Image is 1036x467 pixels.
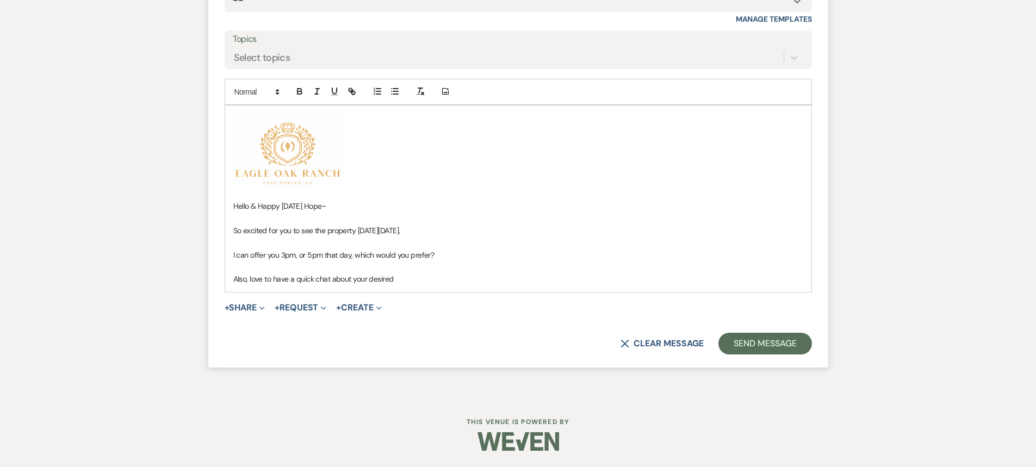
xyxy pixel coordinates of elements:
button: Create [336,303,381,312]
span: + [275,303,280,312]
img: Weven Logo [477,422,559,460]
button: Clear message [621,339,703,348]
p: Hello & Happy [DATE] Hope~ [233,200,803,212]
p: I can offer you 3pm, or 5pm that day, which would you prefer? [233,249,803,261]
p: So excited for you to see the property [DATE][DATE]. [233,225,803,236]
span: + [336,303,341,312]
p: Also, love to have a quick chat about your desired [233,273,803,285]
button: Send Message [718,333,811,354]
span: + [225,303,229,312]
label: Topics [233,32,804,47]
img: Screen Shot 2024-12-09 at 3.56.25 PM.png [233,112,342,188]
button: Share [225,303,265,312]
button: Request [275,303,326,312]
a: Manage Templates [736,14,812,24]
div: Select topics [234,50,290,65]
